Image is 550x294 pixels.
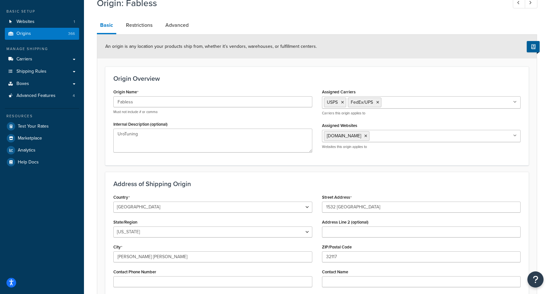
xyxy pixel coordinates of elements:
label: Contact Name [322,269,348,274]
span: An origin is any location your products ship from, whether it’s vendors, warehouses, or fulfillme... [105,43,317,50]
button: Show Help Docs [527,41,540,52]
span: 366 [68,31,75,37]
h3: Address of Shipping Origin [113,180,521,187]
a: Restrictions [123,17,156,33]
span: USPS [327,99,338,106]
span: 4 [73,93,75,99]
label: Assigned Websites [322,123,357,128]
label: Origin Name [113,89,139,95]
label: Country [113,195,130,200]
a: Advanced [162,17,192,33]
span: Origins [16,31,31,37]
label: Contact Phone Number [113,269,156,274]
a: Boxes [5,78,79,90]
span: Help Docs [18,160,39,165]
label: Assigned Carriers [322,89,356,94]
div: Basic Setup [5,9,79,14]
label: State/Region [113,220,137,225]
span: FedEx/UPS [351,99,373,106]
p: Must not include # or comma [113,110,312,114]
span: Carriers [16,57,32,62]
a: Marketplace [5,132,79,144]
label: City [113,245,122,250]
span: Websites [16,19,35,25]
span: Boxes [16,81,29,87]
a: Test Your Rates [5,121,79,132]
label: ZIP/Postal Code [322,245,352,249]
a: Carriers [5,53,79,65]
a: Shipping Rules [5,66,79,78]
span: Advanced Features [16,93,56,99]
a: Origins366 [5,28,79,40]
span: Shipping Rules [16,69,47,74]
label: Internal Description (optional) [113,122,168,127]
a: Advanced Features4 [5,90,79,102]
div: Manage Shipping [5,46,79,52]
p: Carriers this origin applies to [322,111,521,116]
span: Analytics [18,148,36,153]
h3: Origin Overview [113,75,521,82]
span: [DOMAIN_NAME] [327,132,361,139]
li: Websites [5,16,79,28]
a: Help Docs [5,156,79,168]
span: 1 [74,19,75,25]
div: Resources [5,113,79,119]
textarea: UroTuning [113,129,312,152]
li: Origins [5,28,79,40]
span: Test Your Rates [18,124,49,129]
label: Street Address [322,195,352,200]
a: Websites1 [5,16,79,28]
a: Analytics [5,144,79,156]
a: Basic [97,17,116,34]
label: Address Line 2 (optional) [322,220,368,225]
li: Advanced Features [5,90,79,102]
button: Open Resource Center [527,271,544,288]
span: Marketplace [18,136,42,141]
p: Websites this origin applies to [322,144,521,149]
